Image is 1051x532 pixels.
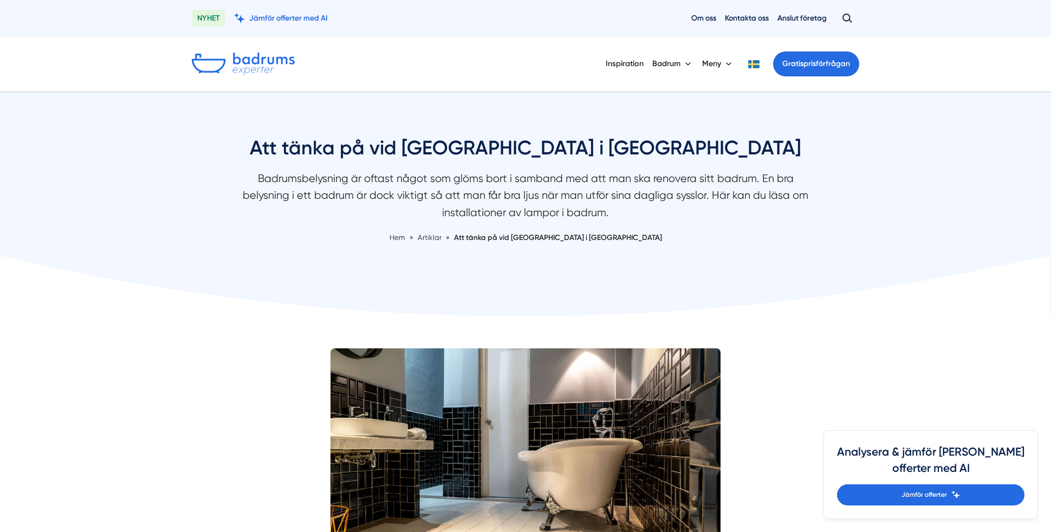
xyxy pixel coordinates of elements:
img: Badrumsexperter.se logotyp [192,53,295,75]
p: Badrumsbelysning är oftast något som glöms bort i samband med att man ska renovera sitt badrum. E... [238,170,813,226]
a: Hem [390,233,405,242]
a: Jämför offerter [837,484,1024,505]
a: Kontakta oss [725,13,769,23]
h1: Att tänka på vid [GEOGRAPHIC_DATA] i [GEOGRAPHIC_DATA] [238,135,813,170]
h4: Analysera & jämför [PERSON_NAME] offerter med AI [837,444,1024,484]
button: Meny [702,50,734,78]
span: NYHET [192,10,225,27]
a: Om oss [691,13,716,23]
button: Badrum [652,50,693,78]
nav: Breadcrumb [238,232,813,243]
span: Artiklar [418,233,442,242]
span: Jämför offerter [901,490,947,500]
a: Anslut företag [777,13,827,23]
a: Artiklar [418,233,443,242]
a: Inspiration [606,50,644,77]
a: Att tänka på vid [GEOGRAPHIC_DATA] i [GEOGRAPHIC_DATA] [454,233,662,242]
span: Jämför offerter med AI [249,13,328,23]
a: Gratisprisförfrågan [773,51,859,76]
span: » [446,232,450,243]
span: » [410,232,413,243]
a: Jämför offerter med AI [234,13,328,23]
span: Gratis [782,59,803,68]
